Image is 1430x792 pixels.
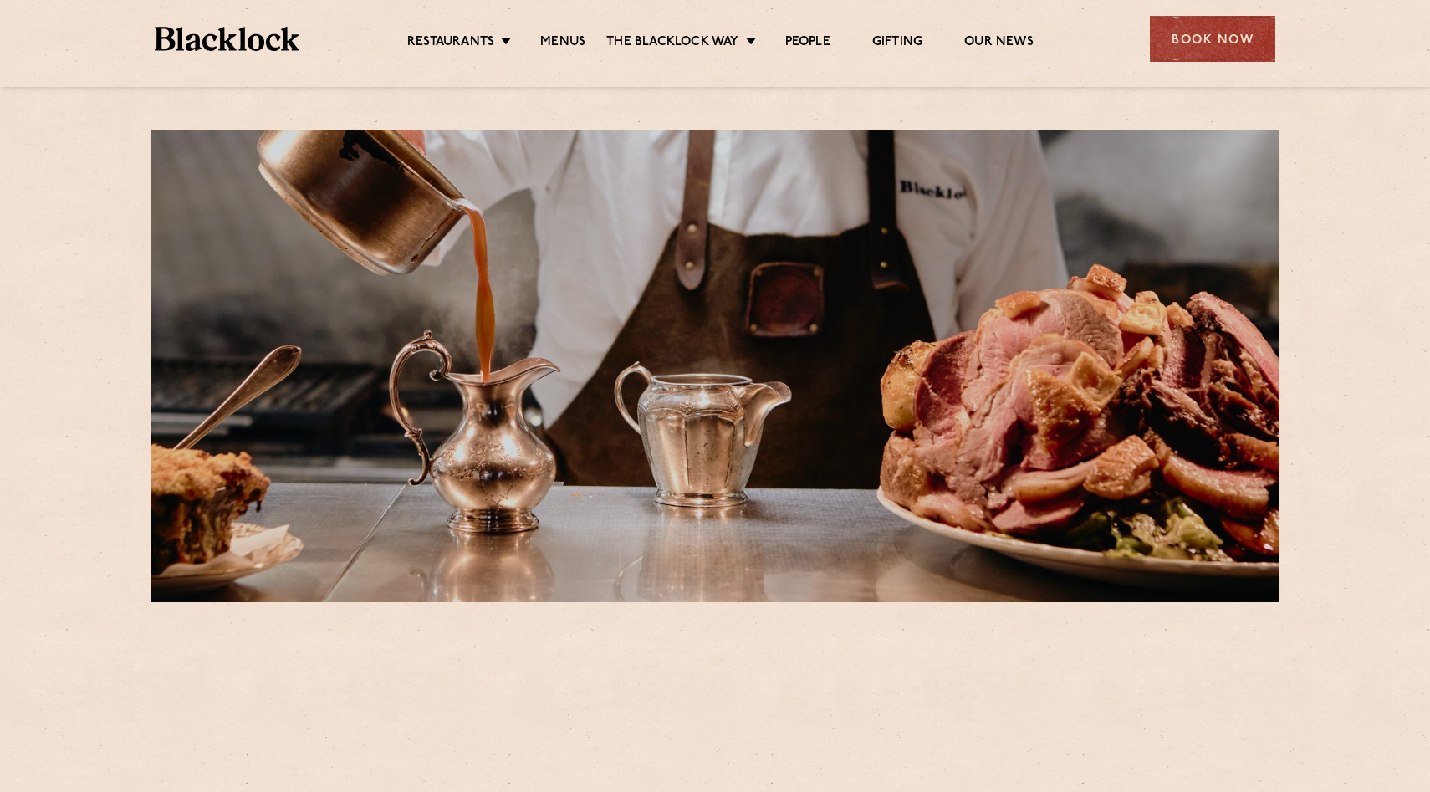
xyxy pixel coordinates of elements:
[964,34,1034,53] a: Our News
[407,34,494,53] a: Restaurants
[785,34,830,53] a: People
[540,34,585,53] a: Menus
[872,34,922,53] a: Gifting
[606,34,738,53] a: The Blacklock Way
[155,27,299,51] img: BL_Textured_Logo-footer-cropped.svg
[1150,16,1275,62] div: Book Now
